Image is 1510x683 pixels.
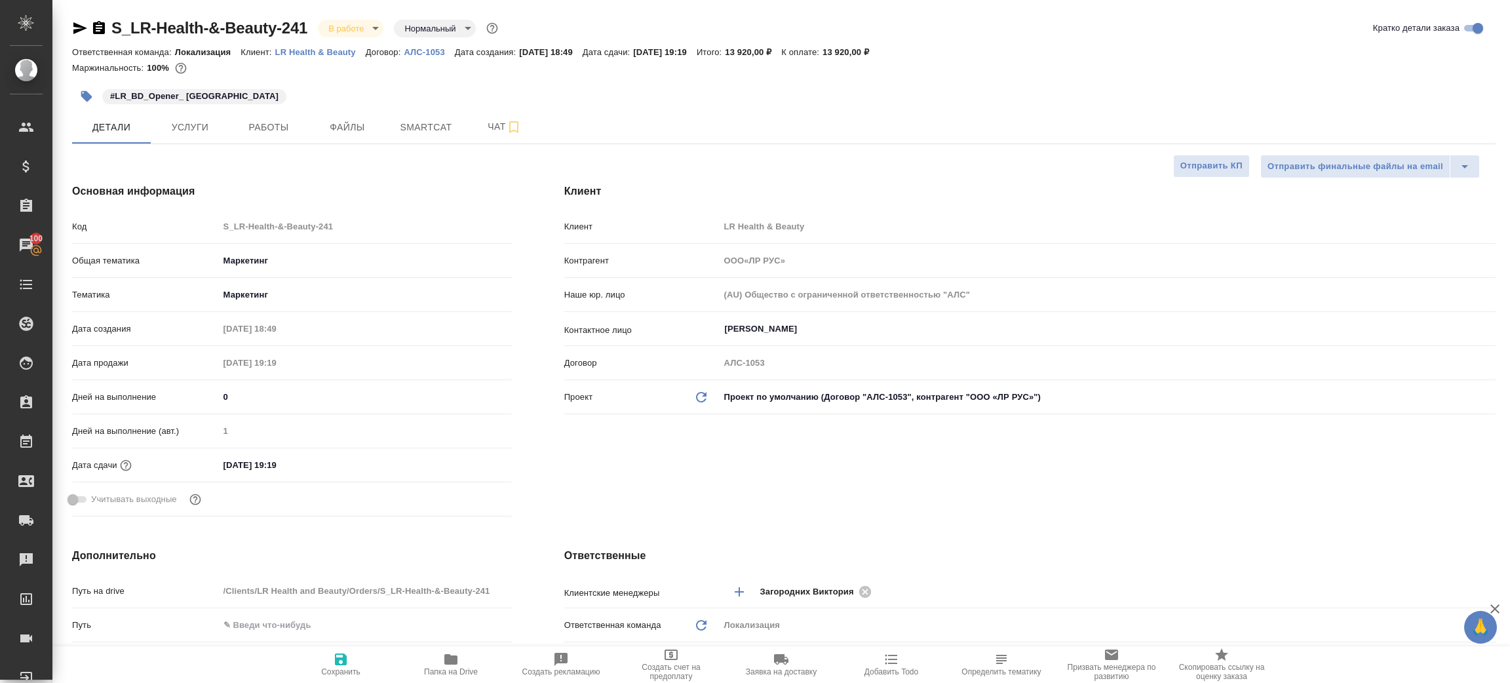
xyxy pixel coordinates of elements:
p: Контактное лицо [564,324,720,337]
p: Клиент: [241,47,275,57]
p: Ответственная команда: [72,47,175,57]
a: LR Health & Beauty [275,46,366,57]
input: Пустое поле [219,217,512,236]
p: Код [72,220,219,233]
p: Дата создания [72,322,219,336]
span: Призвать менеджера по развитию [1064,663,1159,681]
h4: Ответственные [564,548,1496,564]
p: #LR_BD_Opener_ [GEOGRAPHIC_DATA] [110,90,279,103]
p: 13 920,00 ₽ [725,47,781,57]
button: Сохранить [286,646,396,683]
p: Тематика [72,288,219,302]
input: Пустое поле [720,251,1496,270]
button: 0.00 RUB; [172,60,189,77]
input: Пустое поле [720,353,1496,372]
button: Если добавить услуги и заполнить их объемом, то дата рассчитается автоматически [117,457,134,474]
p: Дата сдачи [72,459,117,472]
span: Загородних Виктория [760,585,862,598]
span: Определить тематику [961,667,1041,676]
span: 🙏 [1469,614,1492,641]
input: Пустое поле [219,581,512,600]
button: Скопировать ссылку на оценку заказа [1167,646,1277,683]
a: АЛС-1053 [404,46,454,57]
input: Пустое поле [720,217,1496,236]
span: Чат [473,119,536,135]
span: Папка на Drive [424,667,478,676]
div: В работе [394,20,475,37]
span: Отправить финальные файлы на email [1268,159,1443,174]
div: split button [1260,155,1480,178]
div: Маркетинг [219,250,512,272]
button: Призвать менеджера по развитию [1056,646,1167,683]
span: Smartcat [395,119,457,136]
p: Проект [564,391,593,404]
p: [DATE] 19:19 [633,47,697,57]
p: Дней на выполнение (авт.) [72,425,219,438]
p: Итого: [697,47,725,57]
input: Пустое поле [720,285,1496,304]
input: ✎ Введи что-нибудь [219,615,512,634]
input: ✎ Введи что-нибудь [219,387,512,406]
span: Добавить Todo [864,667,918,676]
div: Проект по умолчанию (Договор "АЛС-1053", контрагент "ООО «ЛР РУС»") [720,386,1496,408]
p: Договор [564,357,720,370]
div: Загородних Виктория [760,583,876,600]
button: Отправить КП [1173,155,1250,178]
p: Дата сдачи: [583,47,633,57]
p: Дней на выполнение [72,391,219,404]
p: Договор: [366,47,404,57]
span: Работы [237,119,300,136]
p: 100% [147,63,172,73]
p: [DATE] 18:49 [519,47,583,57]
span: Создать счет на предоплату [624,663,718,681]
span: 100 [22,232,51,245]
p: Путь на drive [72,585,219,598]
button: Создать рекламацию [506,646,616,683]
p: Клиентские менеджеры [564,587,720,600]
button: Создать счет на предоплату [616,646,726,683]
input: ✎ Введи что-нибудь [219,456,334,475]
p: Дата создания: [455,47,519,57]
button: Заявка на доставку [726,646,836,683]
button: Добавить Todo [836,646,946,683]
p: Контрагент [564,254,720,267]
p: Дата продажи [72,357,219,370]
button: Папка на Drive [396,646,506,683]
div: Маркетинг [219,284,512,306]
h4: Дополнительно [72,548,512,564]
button: Нормальный [400,23,459,34]
input: Пустое поле [219,421,512,440]
span: Услуги [159,119,222,136]
span: Учитывать выходные [91,493,177,506]
span: Создать рекламацию [522,667,600,676]
button: Добавить менеджера [724,576,755,608]
span: Отправить КП [1180,159,1243,174]
h4: Клиент [564,184,1496,199]
p: Путь [72,619,219,632]
button: Определить тематику [946,646,1056,683]
div: В работе [318,20,383,37]
button: Скопировать ссылку для ЯМессенджера [72,20,88,36]
span: Заявка на доставку [746,667,817,676]
a: 100 [3,229,49,262]
span: Файлы [316,119,379,136]
span: LR_BD_Opener_ Oberhausen [101,90,288,101]
button: В работе [324,23,368,34]
span: Скопировать ссылку на оценку заказа [1174,663,1269,681]
span: Детали [80,119,143,136]
button: Скопировать ссылку [91,20,107,36]
span: Сохранить [321,667,360,676]
button: Отправить финальные файлы на email [1260,155,1450,178]
p: АЛС-1053 [404,47,454,57]
p: Ответственная команда [564,619,661,632]
button: Open [1488,328,1491,330]
button: Добавить тэг [72,82,101,111]
a: S_LR-Health-&-Beauty-241 [111,19,307,37]
button: Доп статусы указывают на важность/срочность заказа [484,20,501,37]
button: 🙏 [1464,611,1497,644]
span: Кратко детали заказа [1373,22,1460,35]
input: Пустое поле [219,319,334,338]
button: Open [1488,591,1491,593]
p: Маржинальность: [72,63,147,73]
input: Пустое поле [219,353,334,372]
